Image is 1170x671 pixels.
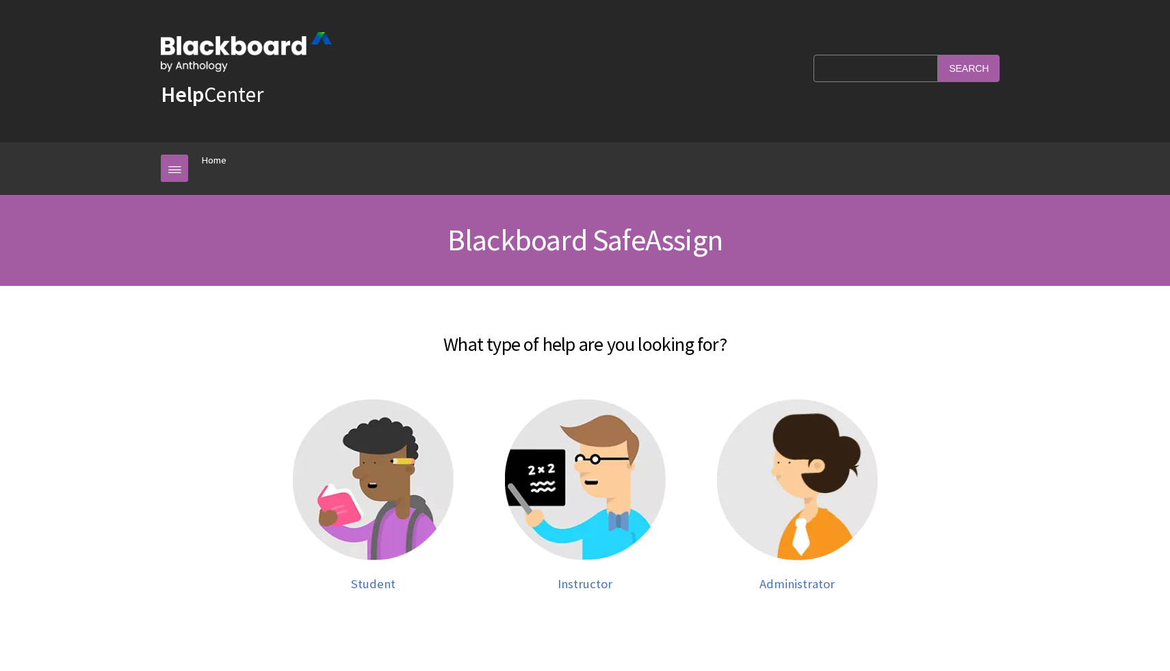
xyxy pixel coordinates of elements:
input: Search [938,55,1000,81]
h2: What type of help are you looking for? [161,313,1009,358]
a: Administrator help Administrator [705,399,889,592]
span: Blackboard SafeAssign [447,221,723,259]
a: HelpCenter [161,81,263,108]
a: Home [202,152,226,169]
img: Instructor help [505,399,666,560]
span: Administrator [759,576,835,592]
a: Instructor help Instructor [493,399,677,592]
img: Blackboard by Anthology [161,32,332,72]
span: Student [351,576,395,592]
img: Student help [293,399,454,560]
span: Instructor [558,576,612,592]
strong: Help [161,81,204,108]
img: Administrator help [717,399,878,560]
a: Student help Student [281,399,465,592]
